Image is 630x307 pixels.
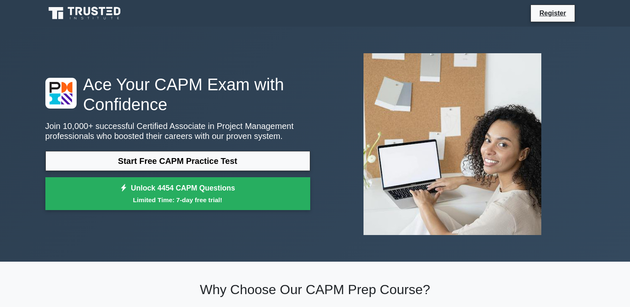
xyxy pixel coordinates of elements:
[45,74,310,114] h1: Ace Your CAPM Exam with Confidence
[56,195,300,205] small: Limited Time: 7-day free trial!
[45,282,585,297] h2: Why Choose Our CAPM Prep Course?
[534,8,571,18] a: Register
[45,121,310,141] p: Join 10,000+ successful Certified Associate in Project Management professionals who boosted their...
[45,177,310,210] a: Unlock 4454 CAPM QuestionsLimited Time: 7-day free trial!
[45,151,310,171] a: Start Free CAPM Practice Test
